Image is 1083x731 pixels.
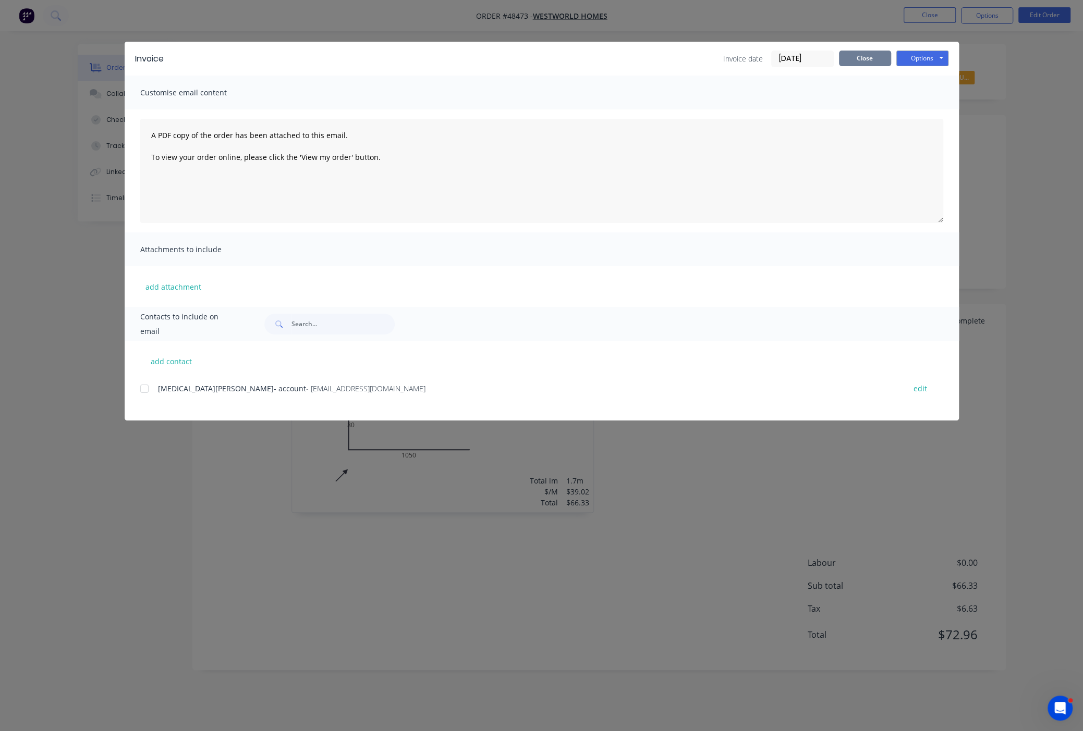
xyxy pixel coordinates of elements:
span: [MEDICAL_DATA][PERSON_NAME]- account [158,383,306,393]
span: Customise email content [140,85,255,100]
input: Search... [291,314,395,334]
span: - [EMAIL_ADDRESS][DOMAIN_NAME] [306,383,425,393]
iframe: Intercom live chat [1048,696,1073,721]
div: Invoice [135,53,164,65]
button: Close [839,51,891,66]
span: Attachments to include [140,242,255,257]
button: Options [896,51,948,66]
button: add contact [140,353,203,369]
button: edit [907,381,933,395]
span: Invoice date [723,53,763,64]
textarea: A PDF copy of the order has been attached to this email. To view your order online, please click ... [140,119,943,223]
button: add attachment [140,279,206,294]
span: Contacts to include on email [140,309,239,339]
